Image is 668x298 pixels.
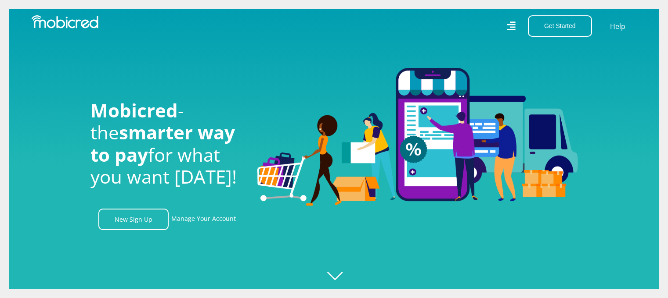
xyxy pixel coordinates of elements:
img: Mobicred [32,15,98,28]
a: Manage Your Account [171,209,236,230]
h1: - the for what you want [DATE]! [90,99,244,188]
img: Welcome to Mobicred [257,68,578,206]
a: New Sign Up [98,209,169,230]
span: smarter way to pay [90,120,235,167]
button: Get Started [528,15,592,37]
a: Help [610,21,626,32]
span: Mobicred [90,98,178,123]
